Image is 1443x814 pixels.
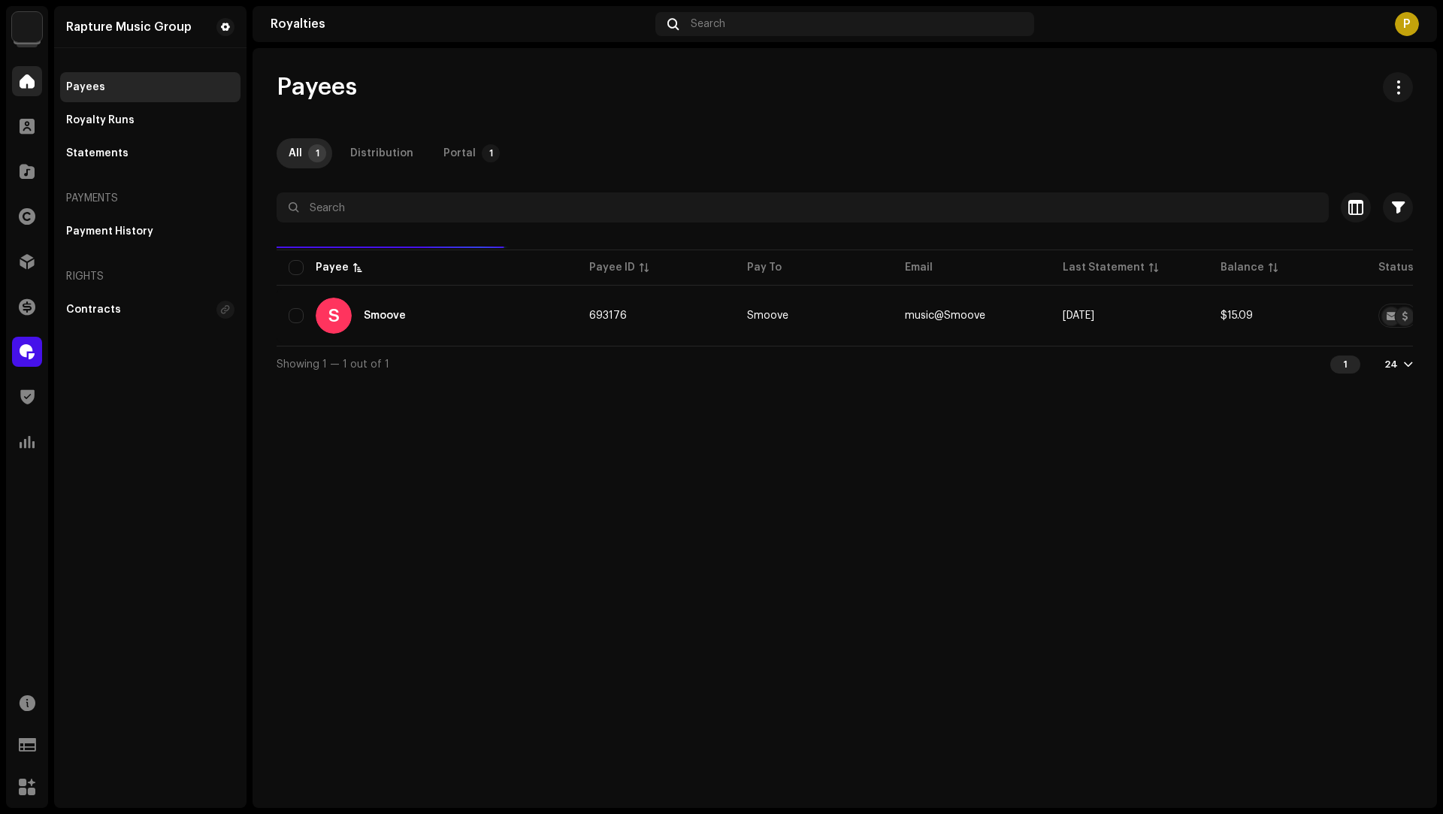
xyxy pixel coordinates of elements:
[60,105,240,135] re-m-nav-item: Royalty Runs
[1395,12,1419,36] div: P
[1063,260,1145,275] div: Last Statement
[1330,356,1360,374] div: 1
[66,21,192,33] div: Rapture Music Group
[691,18,725,30] span: Search
[60,138,240,168] re-m-nav-item: Statements
[1221,310,1253,321] span: $15.09
[66,304,121,316] div: Contracts
[308,144,326,162] p-badge: 1
[350,138,413,168] div: Distribution
[60,295,240,325] re-m-nav-item: Contracts
[12,12,42,42] img: d6d936c5-4811-4bb5-96e9-7add514fcdf6
[589,310,627,321] span: 693176
[60,259,240,295] re-a-nav-header: Rights
[66,81,105,93] div: Payees
[271,18,649,30] div: Royalties
[60,216,240,247] re-m-nav-item: Payment History
[277,192,1329,222] input: Search
[60,180,240,216] re-a-nav-header: Payments
[289,138,302,168] div: All
[443,138,476,168] div: Portal
[364,310,406,321] div: Smoove
[905,310,985,321] span: music@Smoove
[66,225,153,238] div: Payment History
[316,260,349,275] div: Payee
[66,114,135,126] div: Royalty Runs
[277,359,389,370] span: Showing 1 — 1 out of 1
[1384,359,1398,371] div: 24
[482,144,500,162] p-badge: 1
[277,72,357,102] span: Payees
[1221,260,1264,275] div: Balance
[589,260,635,275] div: Payee ID
[1063,310,1094,321] span: Aug 2025
[747,310,788,321] span: Smoove
[66,147,129,159] div: Statements
[60,72,240,102] re-m-nav-item: Payees
[316,298,352,334] div: S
